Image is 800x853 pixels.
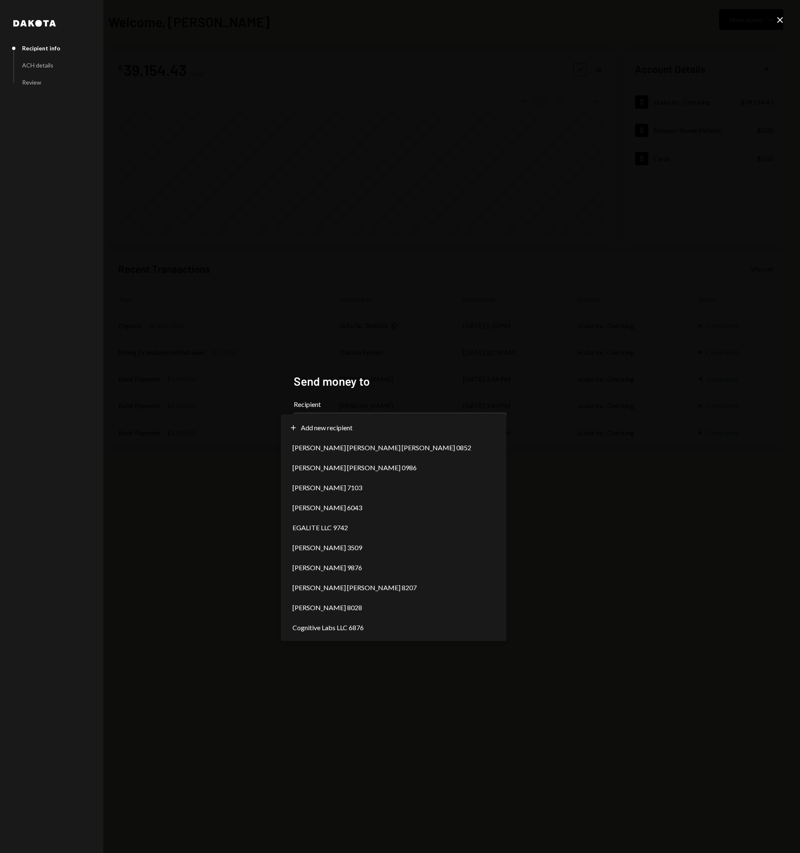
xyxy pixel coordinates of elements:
span: [PERSON_NAME] [PERSON_NAME] [PERSON_NAME] 0852 [292,443,471,453]
span: Cognitive Labs LLC 6876 [292,623,364,633]
span: [PERSON_NAME] 7103 [292,483,362,493]
label: Recipient [294,399,506,409]
span: [PERSON_NAME] 9876 [292,563,362,573]
span: Add new recipient [301,423,352,433]
div: ACH details [22,62,53,69]
div: Review [22,79,41,86]
span: EGALITE LLC 9742 [292,523,348,533]
h2: Send money to [294,373,506,389]
span: [PERSON_NAME] 6043 [292,503,362,513]
span: [PERSON_NAME] [PERSON_NAME] 8207 [292,583,417,593]
span: [PERSON_NAME] 3509 [292,543,362,553]
span: [PERSON_NAME] [PERSON_NAME] 0986 [292,463,417,473]
div: Recipient info [22,45,60,52]
button: Recipient [294,413,506,436]
span: [PERSON_NAME] 8028 [292,603,362,613]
